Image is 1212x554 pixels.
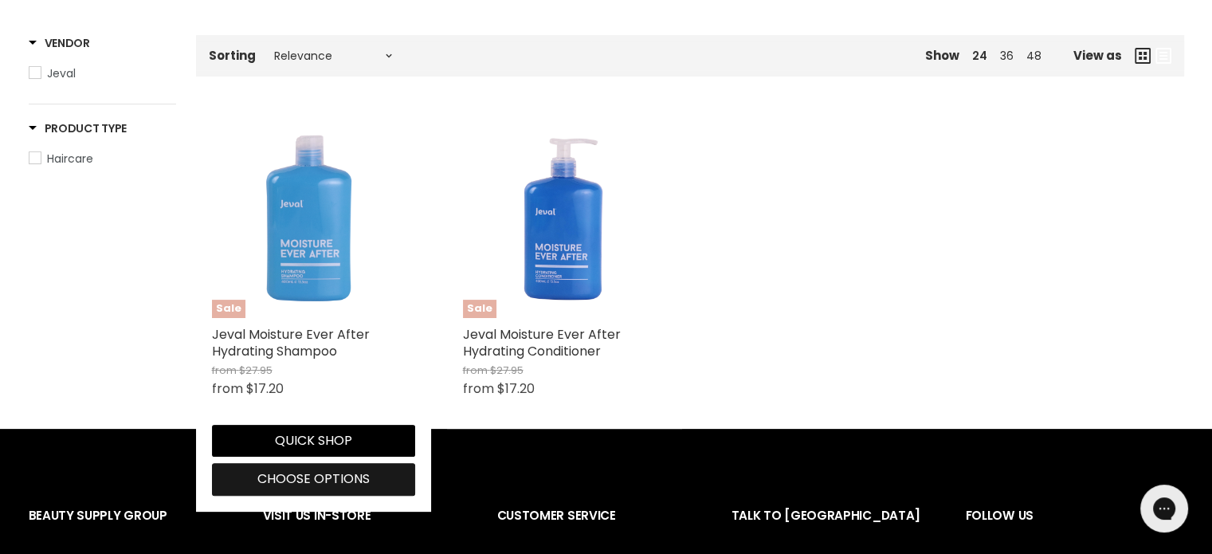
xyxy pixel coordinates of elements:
iframe: Gorgias live chat messenger [1132,479,1196,538]
a: Haircare [29,150,176,167]
span: Jeval [47,65,76,81]
span: Haircare [47,151,93,167]
a: Jeval Moisture Ever After Hydrating Conditioner [463,325,621,360]
span: $27.95 [490,363,524,378]
span: Sale [463,300,496,318]
span: from [212,363,237,378]
span: $17.20 [246,379,284,398]
a: 36 [1000,48,1014,64]
a: Jeval Moisture Ever After Hydrating ShampooSale [212,115,415,318]
h3: Vendor [29,35,90,51]
a: Jeval [29,65,176,82]
span: from [463,379,494,398]
a: Jeval Moisture Ever After Hydrating ConditionerSale [463,115,666,318]
button: Choose options [212,463,415,495]
span: from [212,379,243,398]
h3: Product Type [29,120,127,136]
button: Quick shop [212,425,415,457]
span: $17.20 [497,379,535,398]
span: from [463,363,488,378]
a: 48 [1026,48,1041,64]
a: Jeval Moisture Ever After Hydrating Shampoo [212,325,370,360]
span: Choose options [257,470,370,488]
span: $27.95 [239,363,273,378]
span: Sale [212,300,245,318]
span: View as [1073,49,1122,62]
img: Jeval Moisture Ever After Hydrating Shampoo [245,115,381,318]
a: 24 [972,48,987,64]
img: Jeval Moisture Ever After Hydrating Conditioner [501,115,626,318]
span: Show [925,47,959,64]
label: Sorting [209,49,256,62]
